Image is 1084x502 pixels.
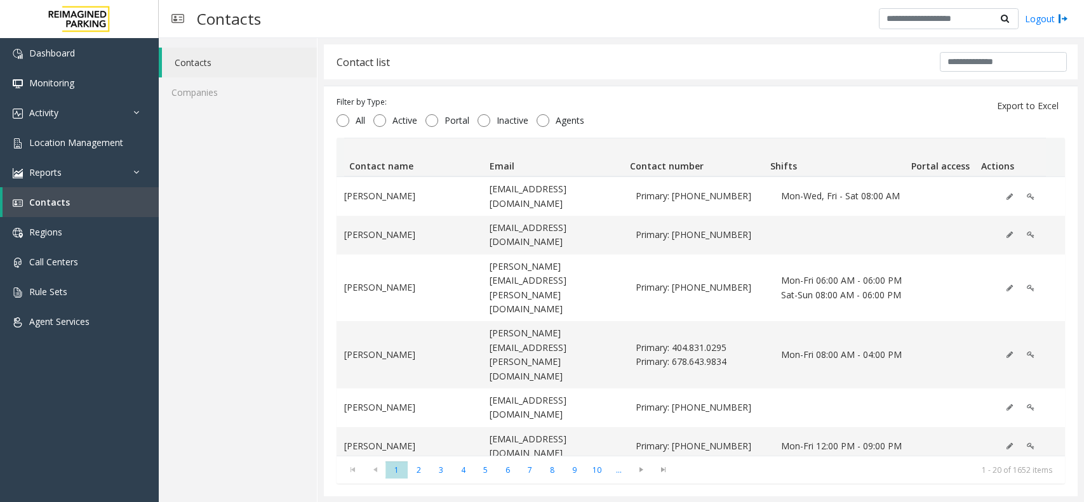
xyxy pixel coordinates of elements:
[1020,437,1041,456] button: Edit Portal Access (disabled)
[386,114,424,127] span: Active
[337,114,349,127] input: All
[485,138,625,176] th: Email
[1000,437,1020,456] button: Edit (disabled)
[781,274,911,287] span: Mon-Fri 06:00 AM - 06:00 PM
[563,461,585,479] span: Page 9
[337,254,482,322] td: [PERSON_NAME]
[337,216,482,254] td: [PERSON_NAME]
[474,461,497,479] span: Page 5
[438,114,476,127] span: Portal
[29,107,58,119] span: Activity
[976,138,1047,176] th: Actions
[13,317,23,327] img: 'icon'
[349,114,371,127] span: All
[636,281,766,294] span: Primary: 404-409-1757
[337,54,390,70] div: Contact list
[408,461,430,479] span: Page 2
[519,461,541,479] span: Page 7
[385,461,408,479] span: Page 1
[337,427,482,466] td: [PERSON_NAME]
[1020,345,1041,364] button: Edit Portal Access (disabled)
[781,348,911,362] span: Mon-Fri 08:00 AM - 04:00 PM
[482,321,627,388] td: [PERSON_NAME][EMAIL_ADDRESS][PERSON_NAME][DOMAIN_NAME]
[482,177,627,216] td: [EMAIL_ADDRESS][DOMAIN_NAME]
[29,256,78,268] span: Call Centers
[430,461,452,479] span: Page 3
[906,138,976,176] th: Portal access
[13,258,23,268] img: 'icon'
[497,461,519,479] span: Page 6
[344,138,485,176] th: Contact name
[3,187,159,217] a: Contacts
[482,216,627,254] td: [EMAIL_ADDRESS][DOMAIN_NAME]
[1058,12,1068,25] img: logout
[636,400,766,414] span: Primary: 404-536-4923
[636,228,766,242] span: Primary: 404-688-6492
[13,168,23,178] img: 'icon'
[478,114,490,127] input: Inactive
[162,48,317,77] a: Contacts
[541,461,563,479] span: Page 8
[632,465,650,475] span: Go to the next page
[13,228,23,238] img: 'icon'
[636,355,766,369] span: Primary: 678.643.9834
[630,461,652,479] span: Go to the next page
[373,114,386,127] input: Active
[608,461,630,479] span: Page 11
[13,287,23,298] img: 'icon'
[29,166,62,178] span: Reports
[1020,187,1041,206] button: Edit Portal Access (disabled)
[636,341,766,355] span: Primary: 404.831.0295
[1000,398,1020,417] button: Edit (disabled)
[765,138,906,176] th: Shifts
[1000,225,1020,244] button: Edit (disabled)
[13,49,23,59] img: 'icon'
[337,321,482,388] td: [PERSON_NAME]
[482,427,627,466] td: [EMAIL_ADDRESS][DOMAIN_NAME]
[625,138,765,176] th: Contact number
[337,96,591,108] div: Filter by Type:
[585,461,608,479] span: Page 10
[549,114,591,127] span: Agents
[452,461,474,479] span: Page 4
[337,177,482,216] td: [PERSON_NAME]
[781,288,911,302] span: Sat-Sun 08:00 AM - 06:00 PM
[29,77,74,89] span: Monitoring
[655,465,672,475] span: Go to the last page
[1025,12,1068,25] a: Logout
[537,114,549,127] input: Agents
[191,3,267,34] h3: Contacts
[13,79,23,89] img: 'icon'
[337,138,1065,456] div: Data table
[1000,345,1020,364] button: Edit (disabled)
[1020,398,1041,417] button: Edit Portal Access (disabled)
[171,3,184,34] img: pageIcon
[425,114,438,127] input: Portal
[781,439,911,453] span: Mon-Fri 12:00 PM - 09:00 PM
[682,465,1052,475] kendo-pager-info: 1 - 20 of 1652 items
[29,136,123,149] span: Location Management
[636,439,766,453] span: Primary: 205-451-2567
[781,189,911,203] span: Mon-Wed, Fri - Sat 08:00 AM
[29,47,75,59] span: Dashboard
[29,286,67,298] span: Rule Sets
[490,114,535,127] span: Inactive
[1020,279,1041,298] button: Edit Portal Access (disabled)
[13,138,23,149] img: 'icon'
[337,388,482,427] td: [PERSON_NAME]
[636,189,766,203] span: Primary: 404-597-0824
[13,109,23,119] img: 'icon'
[482,388,627,427] td: [EMAIL_ADDRESS][DOMAIN_NAME]
[29,226,62,238] span: Regions
[652,461,674,479] span: Go to the last page
[989,96,1066,116] button: Export to Excel
[1020,225,1041,244] button: Edit Portal Access (disabled)
[1000,187,1020,206] button: Edit (disabled)
[1000,279,1020,298] button: Edit (disabled)
[29,196,70,208] span: Contacts
[482,254,627,322] td: [PERSON_NAME][EMAIL_ADDRESS][PERSON_NAME][DOMAIN_NAME]
[29,315,90,327] span: Agent Services
[13,198,23,208] img: 'icon'
[159,77,317,107] a: Companies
